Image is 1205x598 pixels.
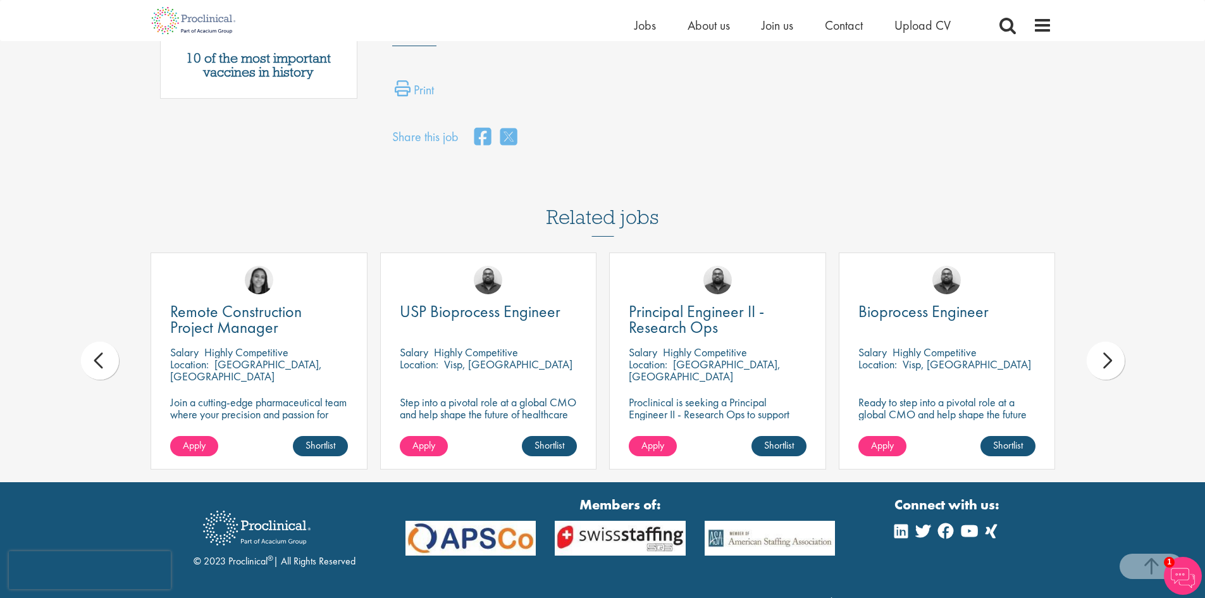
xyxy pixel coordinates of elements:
[894,495,1002,514] strong: Connect with us:
[400,396,578,432] p: Step into a pivotal role at a global CMO and help shape the future of healthcare manufacturing.
[894,17,951,34] a: Upload CV
[9,551,171,589] iframe: reCAPTCHA
[245,266,273,294] img: Eloise Coly
[170,304,348,335] a: Remote Construction Project Manager
[444,357,572,371] p: Visp, [GEOGRAPHIC_DATA]
[167,51,351,79] a: 10 of the most important vaccines in history
[703,266,732,294] img: Ashley Bennett
[629,304,806,335] a: Principal Engineer II - Research Ops
[980,436,1035,456] a: Shortlist
[903,357,1031,371] p: Visp, [GEOGRAPHIC_DATA]
[1164,557,1202,595] img: Chatbot
[170,357,209,371] span: Location:
[170,436,218,456] a: Apply
[400,357,438,371] span: Location:
[396,521,546,556] img: APSCo
[522,436,577,456] a: Shortlist
[858,357,897,371] span: Location:
[268,553,273,563] sup: ®
[500,124,517,151] a: share on twitter
[932,266,961,294] img: Ashley Bennett
[629,357,781,383] p: [GEOGRAPHIC_DATA], [GEOGRAPHIC_DATA]
[547,175,659,237] h3: Related jobs
[641,439,664,452] span: Apply
[629,436,677,456] a: Apply
[400,436,448,456] a: Apply
[858,345,887,359] span: Salary
[858,301,989,322] span: Bioprocess Engineer
[629,396,806,456] p: Proclinical is seeking a Principal Engineer II - Research Ops to support external engineering pro...
[81,342,119,380] div: prev
[293,436,348,456] a: Shortlist
[400,345,428,359] span: Salary
[1164,557,1175,568] span: 1
[400,304,578,320] a: USP Bioprocess Engineer
[474,266,502,294] img: Ashley Bennett
[858,396,1036,432] p: Ready to step into a pivotal role at a global CMO and help shape the future of healthcare manufac...
[170,357,322,383] p: [GEOGRAPHIC_DATA], [GEOGRAPHIC_DATA]
[858,304,1036,320] a: Bioprocess Engineer
[395,80,434,106] a: Print
[474,124,491,151] a: share on facebook
[183,439,206,452] span: Apply
[629,301,764,338] span: Principal Engineer II - Research Ops
[1087,342,1125,380] div: next
[825,17,863,34] a: Contact
[400,301,560,322] span: USP Bioprocess Engineer
[762,17,793,34] a: Join us
[170,345,199,359] span: Salary
[751,436,806,456] a: Shortlist
[194,501,355,569] div: © 2023 Proclinical | All Rights Reserved
[204,345,288,359] p: Highly Competitive
[695,521,845,556] img: APSCo
[893,345,977,359] p: Highly Competitive
[170,396,348,444] p: Join a cutting-edge pharmaceutical team where your precision and passion for quality will help sh...
[629,357,667,371] span: Location:
[663,345,747,359] p: Highly Competitive
[634,17,656,34] a: Jobs
[688,17,730,34] a: About us
[405,495,836,514] strong: Members of:
[412,439,435,452] span: Apply
[434,345,518,359] p: Highly Competitive
[545,521,695,556] img: APSCo
[170,301,302,338] span: Remote Construction Project Manager
[392,128,459,146] label: Share this job
[871,439,894,452] span: Apply
[629,345,657,359] span: Salary
[858,436,906,456] a: Apply
[194,502,320,554] img: Proclinical Recruitment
